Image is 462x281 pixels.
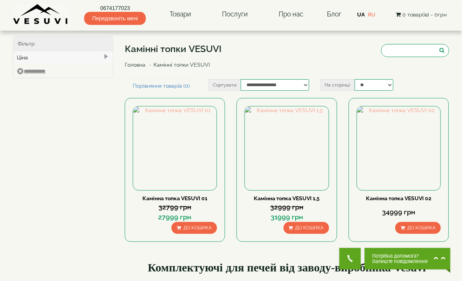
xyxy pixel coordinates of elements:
[245,212,329,222] div: 31999 грн
[245,106,328,190] img: Камінна топка VESUVI 1,5
[148,261,391,274] span: Комплектуючі для печей від заводу-виробника
[147,61,210,69] li: Камінні топки VESUVI
[84,4,146,12] a: 0674177023
[372,259,428,264] span: Залиште повідомлення
[133,212,217,222] div: 27999 грн
[295,225,324,230] span: До кошика
[183,225,212,230] span: До кошика
[284,222,329,234] button: До кошика
[271,6,311,23] a: Про нас
[214,6,255,23] a: Послуги
[171,222,217,234] button: До кошика
[366,195,432,201] a: Камінна топка VESUVI 02
[84,12,146,25] span: Передзвоніть мені
[13,37,113,51] div: Фільтр
[372,253,428,259] span: Потрібна допомога?
[133,202,217,212] div: 32799 грн
[162,6,199,23] a: Товари
[245,202,329,212] div: 32999 грн
[13,51,113,64] div: Ціна
[13,4,69,25] img: Завод VESUVI
[395,222,441,234] button: До кошика
[407,225,436,230] span: До кошика
[340,248,361,270] button: Get Call button
[358,11,365,18] a: UA
[321,79,355,91] label: На сторінці:
[125,44,222,54] h1: Камінні топки VESUVI
[357,207,441,217] div: 34999 грн
[125,62,145,68] a: Головна
[393,10,449,19] button: 0 товар(ів) - 0грн
[365,248,451,270] button: Chat button
[402,11,447,18] span: 0 товар(ів) - 0грн
[357,106,441,190] img: Камінна топка VESUVI 02
[133,106,217,190] img: Камінна топка VESUVI 01
[327,10,341,18] a: Блог
[142,195,207,201] a: Камінна топка VESUVI 01
[368,11,376,18] a: RU
[125,79,198,92] a: Порівняння товарів (0)
[209,79,241,91] label: Сортувати:
[254,195,320,201] a: Камінна топка VESUVI 1,5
